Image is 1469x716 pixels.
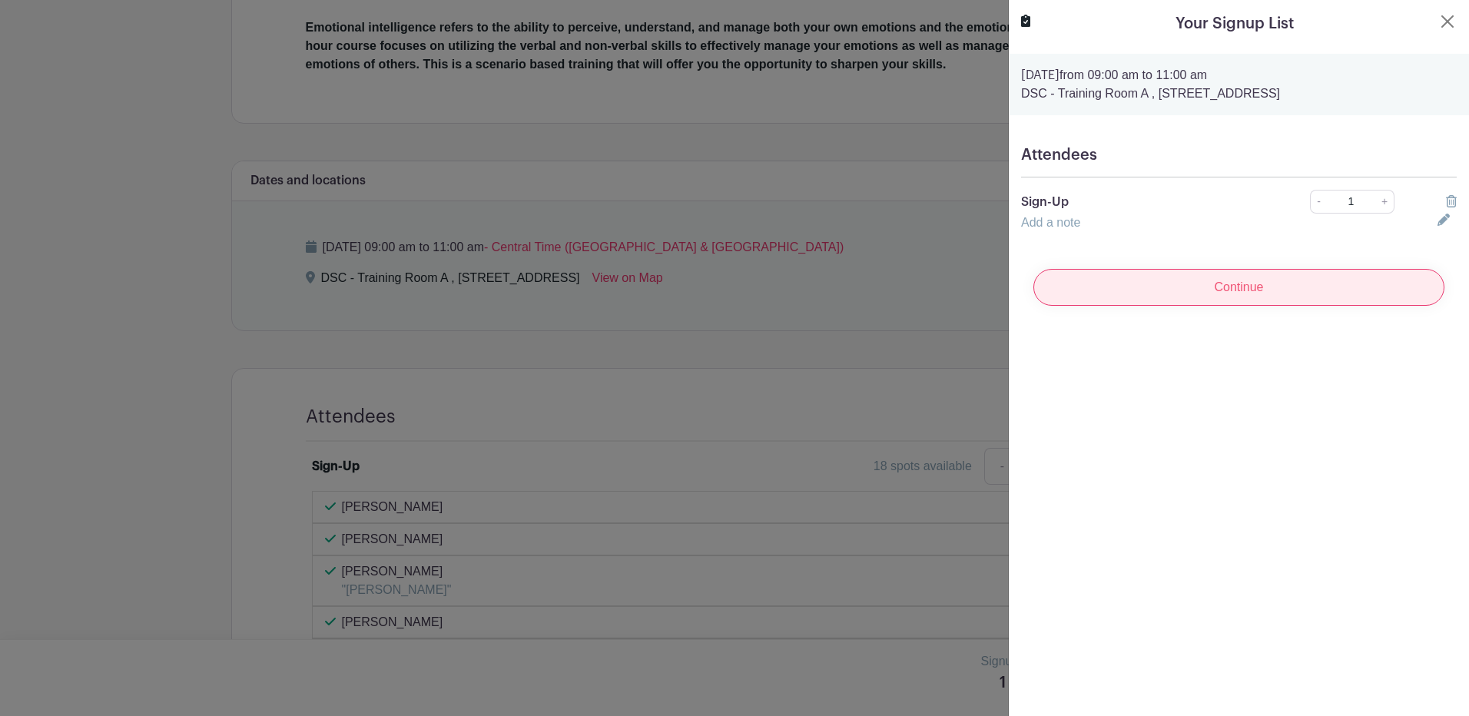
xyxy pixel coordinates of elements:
p: from 09:00 am to 11:00 am [1021,66,1457,85]
button: Close [1438,12,1457,31]
a: - [1310,190,1327,214]
strong: [DATE] [1021,69,1059,81]
h5: Your Signup List [1176,12,1294,35]
p: Sign-Up [1021,193,1268,211]
a: Add a note [1021,216,1080,229]
a: + [1375,190,1394,214]
p: DSC - Training Room A , [STREET_ADDRESS] [1021,85,1457,103]
input: Continue [1033,269,1444,306]
h5: Attendees [1021,146,1457,164]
